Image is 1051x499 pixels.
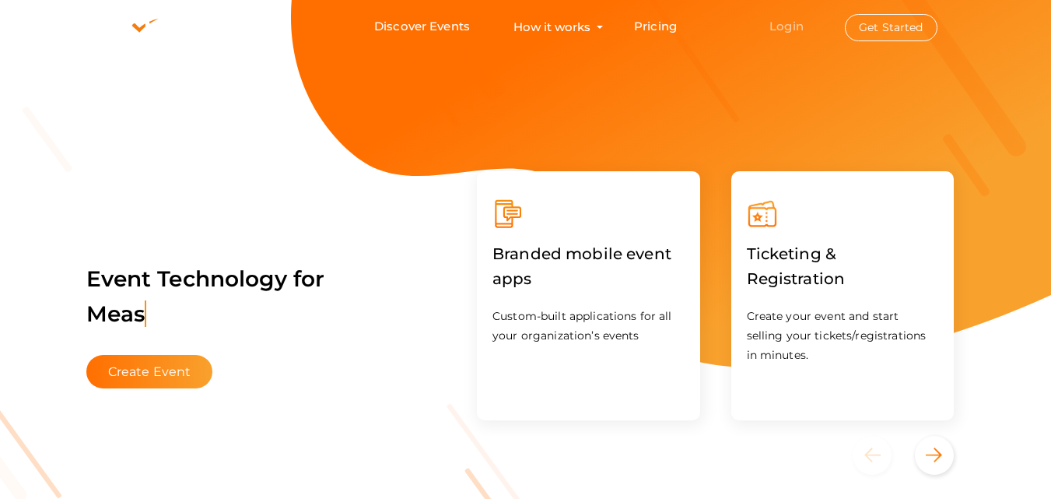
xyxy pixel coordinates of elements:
[492,272,685,287] a: Branded mobile event apps
[845,14,937,41] button: Get Started
[853,436,911,475] button: Previous
[747,272,939,287] a: Ticketing & Registration
[747,230,939,303] label: Ticketing & Registration
[769,19,804,33] a: Login
[915,436,954,475] button: Next
[747,307,939,365] p: Create your event and start selling your tickets/registrations in minutes.
[86,355,213,388] button: Create Event
[492,307,685,346] p: Custom-built applications for all your organization’s events
[86,300,147,327] span: Meas
[374,12,470,41] a: Discover Events
[509,12,595,41] button: How it works
[86,242,325,351] label: Event Technology for
[634,12,677,41] a: Pricing
[492,230,685,303] label: Branded mobile event apps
